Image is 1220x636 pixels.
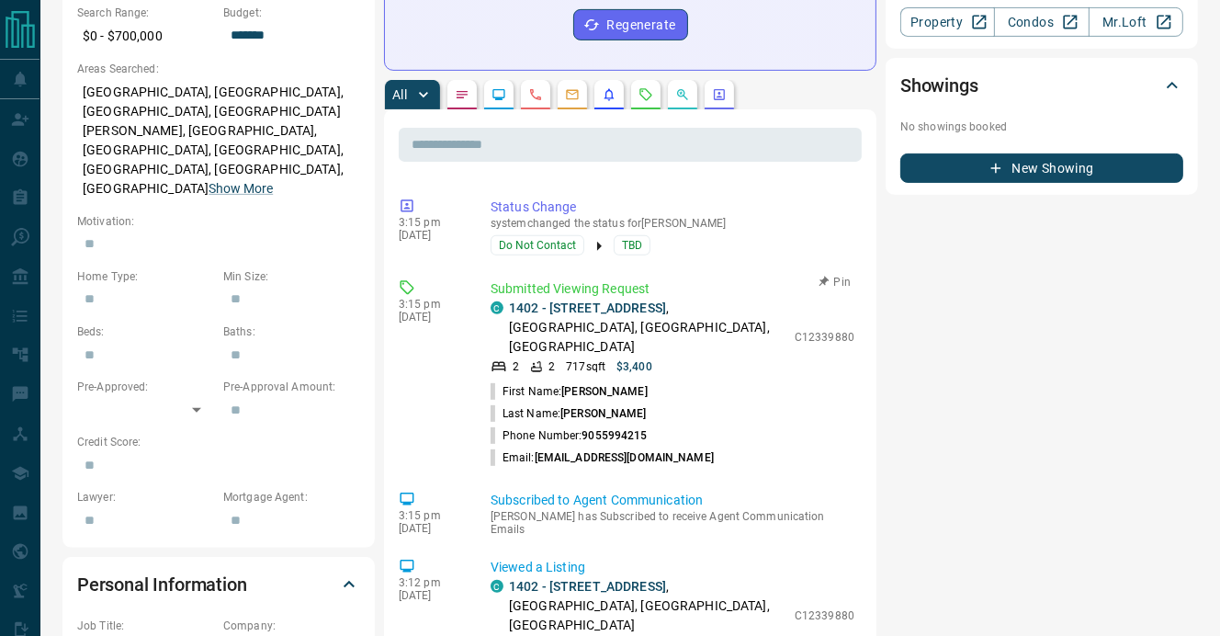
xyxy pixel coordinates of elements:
h2: Personal Information [77,570,247,599]
p: Budget: [223,5,360,21]
p: 2 [513,358,519,375]
p: 3:15 pm [399,216,463,229]
p: system changed the status for [PERSON_NAME] [491,217,854,230]
p: Email: [491,449,714,466]
p: Mortgage Agent: [223,489,360,505]
a: Property [900,7,995,37]
p: [PERSON_NAME] has Subscribed to receive Agent Communication Emails [491,510,854,536]
p: $3,400 [616,358,652,375]
button: New Showing [900,153,1183,183]
p: Job Title: [77,618,214,634]
div: condos.ca [491,301,503,314]
p: [DATE] [399,229,463,242]
p: No showings booked [900,119,1183,135]
span: [PERSON_NAME] [560,407,646,420]
svg: Calls [528,87,543,102]
p: Company: [223,618,360,634]
svg: Agent Actions [712,87,727,102]
svg: Listing Alerts [602,87,616,102]
p: All [392,88,407,101]
p: Subscribed to Agent Communication [491,491,854,510]
p: Submitted Viewing Request [491,279,854,299]
div: Personal Information [77,562,360,607]
p: Beds: [77,324,214,340]
svg: Notes [455,87,469,102]
a: 1402 - [STREET_ADDRESS] [509,301,666,315]
p: Last Name: [491,405,647,422]
svg: Opportunities [675,87,690,102]
p: [GEOGRAPHIC_DATA], [GEOGRAPHIC_DATA], [GEOGRAPHIC_DATA], [GEOGRAPHIC_DATA][PERSON_NAME], [GEOGRAP... [77,77,360,204]
p: Home Type: [77,268,214,285]
div: Showings [900,63,1183,108]
p: 3:15 pm [399,298,463,311]
p: 2 [548,358,555,375]
span: [PERSON_NAME] [561,385,647,398]
a: Mr.Loft [1089,7,1183,37]
svg: Emails [565,87,580,102]
button: Pin [808,274,862,290]
p: 3:12 pm [399,576,463,589]
p: Phone Number: [491,427,648,444]
p: Motivation: [77,213,360,230]
p: [DATE] [399,311,463,324]
a: 1402 - [STREET_ADDRESS] [509,579,666,594]
div: condos.ca [491,580,503,593]
p: Areas Searched: [77,61,360,77]
p: Search Range: [77,5,214,21]
a: Condos [994,7,1089,37]
p: 717 sqft [566,358,605,375]
span: Do Not Contact [499,236,576,255]
p: [DATE] [399,522,463,535]
p: Pre-Approved: [77,379,214,395]
span: TBD [622,236,642,255]
p: Pre-Approval Amount: [223,379,360,395]
p: 3:15 pm [399,509,463,522]
p: Min Size: [223,268,360,285]
p: Status Change [491,198,854,217]
p: Viewed a Listing [491,558,854,577]
svg: Lead Browsing Activity [491,87,506,102]
p: Baths: [223,324,360,340]
p: , [GEOGRAPHIC_DATA], [GEOGRAPHIC_DATA], [GEOGRAPHIC_DATA] [509,577,785,635]
h2: Showings [900,71,978,100]
span: 9055994215 [582,429,647,442]
p: $0 - $700,000 [77,21,214,51]
button: Show More [209,179,273,199]
span: [EMAIL_ADDRESS][DOMAIN_NAME] [535,451,714,464]
button: Regenerate [573,9,688,40]
p: C12339880 [795,608,854,624]
p: [DATE] [399,589,463,602]
p: , [GEOGRAPHIC_DATA], [GEOGRAPHIC_DATA], [GEOGRAPHIC_DATA] [509,299,785,357]
p: C12339880 [795,329,854,346]
p: Credit Score: [77,434,360,450]
svg: Requests [638,87,653,102]
p: First Name: [491,383,648,400]
p: Lawyer: [77,489,214,505]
